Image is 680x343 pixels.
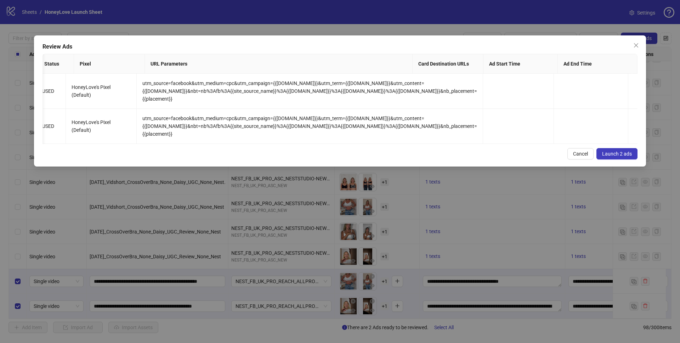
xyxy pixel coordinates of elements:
span: PAUSED [36,123,54,129]
th: Ad End Time [558,54,632,74]
span: utm_source=facebook&utm_medium=cpc&utm_campaign={{[DOMAIN_NAME]}}&utm_term={{[DOMAIN_NAME]}}&utm_... [142,116,477,137]
div: HoneyLove's Pixel (Default) [72,83,131,99]
th: URL Parameters [145,54,413,74]
span: Cancel [573,151,588,157]
th: Card Destination URLs [413,54,483,74]
th: Pixel [74,54,145,74]
button: Cancel [567,148,594,159]
div: Review Ads [42,43,637,51]
button: Close [630,40,642,51]
th: Status [39,54,74,74]
th: Ad Start Time [483,54,558,74]
span: PAUSED [36,88,54,94]
div: HoneyLove's Pixel (Default) [72,118,131,134]
span: close [633,43,639,48]
button: Launch 2 ads [596,148,637,159]
span: Launch 2 ads [602,151,632,157]
span: utm_source=facebook&utm_medium=cpc&utm_campaign={{[DOMAIN_NAME]}}&utm_term={{[DOMAIN_NAME]}}&utm_... [142,80,477,102]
